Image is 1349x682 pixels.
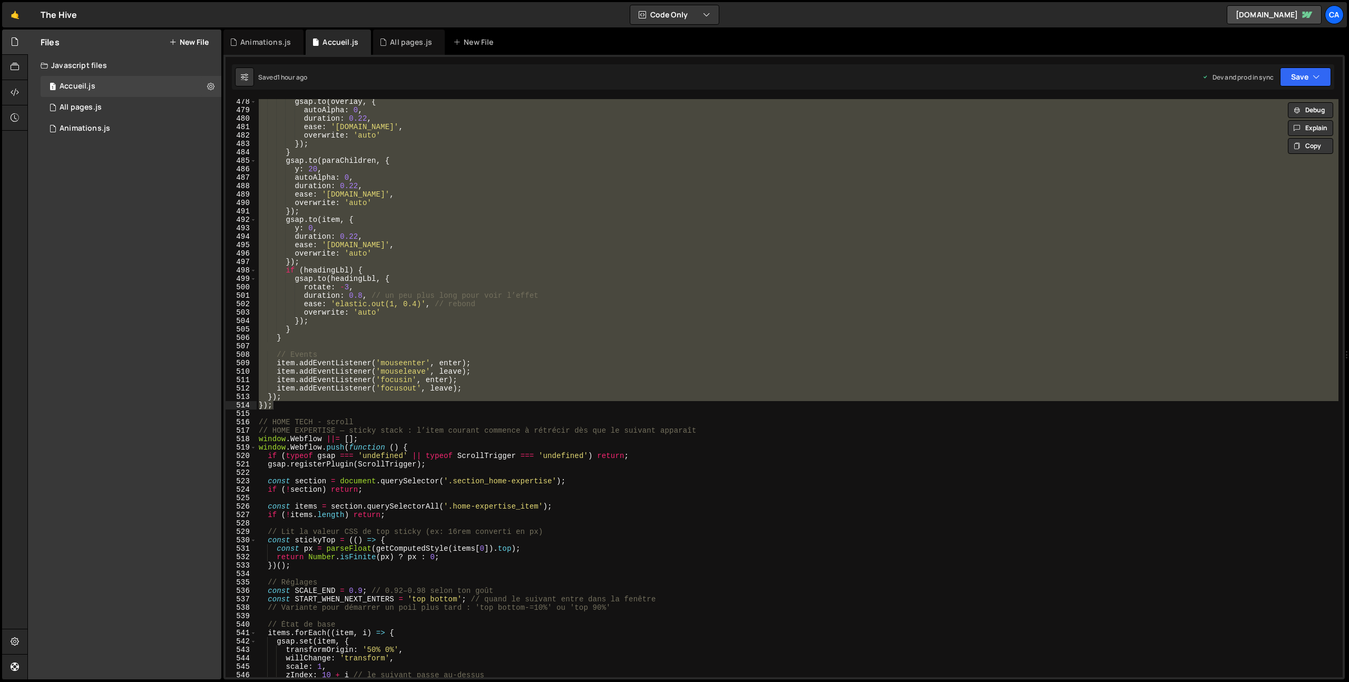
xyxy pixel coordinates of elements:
div: 528 [226,519,257,528]
div: 488 [226,182,257,190]
div: 540 [226,620,257,629]
div: 518 [226,435,257,443]
div: 541 [226,629,257,637]
div: 492 [226,216,257,224]
div: 544 [226,654,257,662]
a: Ca [1325,5,1344,24]
div: 479 [226,106,257,114]
button: Code Only [630,5,719,24]
div: 491 [226,207,257,216]
div: 542 [226,637,257,646]
div: 545 [226,662,257,671]
div: 1 hour ago [277,73,308,82]
div: 512 [226,384,257,393]
div: 503 [226,308,257,317]
div: New File [453,37,497,47]
div: 493 [226,224,257,232]
button: Explain [1288,120,1333,136]
div: 486 [226,165,257,173]
div: 481 [226,123,257,131]
div: 515 [226,410,257,418]
button: Save [1280,67,1331,86]
div: 531 [226,544,257,553]
div: 494 [226,232,257,241]
div: 543 [226,646,257,654]
div: 498 [226,266,257,275]
div: 495 [226,241,257,249]
div: 522 [226,469,257,477]
div: Animations.js [240,37,291,47]
div: 535 [226,578,257,587]
div: 483 [226,140,257,148]
div: 520 [226,452,257,460]
div: 497 [226,258,257,266]
div: 508 [226,350,257,359]
div: 514 [226,401,257,410]
div: 506 [226,334,257,342]
div: 524 [226,485,257,494]
div: 501 [226,291,257,300]
a: 🤙 [2,2,28,27]
div: 538 [226,603,257,612]
div: 519 [226,443,257,452]
div: 529 [226,528,257,536]
div: 516 [226,418,257,426]
div: The Hive [41,8,77,21]
div: 17034/46803.js [41,97,221,118]
div: 499 [226,275,257,283]
div: 534 [226,570,257,578]
div: Dev and prod in sync [1202,73,1274,82]
button: Debug [1288,102,1333,118]
div: 500 [226,283,257,291]
div: 507 [226,342,257,350]
div: 536 [226,587,257,595]
div: All pages.js [60,103,102,112]
div: All pages.js [390,37,432,47]
div: 533 [226,561,257,570]
button: New File [169,38,209,46]
div: 502 [226,300,257,308]
div: Accueil.js [60,82,95,91]
div: 17034/46849.js [41,118,221,139]
div: 532 [226,553,257,561]
div: 480 [226,114,257,123]
div: 525 [226,494,257,502]
div: 511 [226,376,257,384]
div: 530 [226,536,257,544]
div: 482 [226,131,257,140]
div: 490 [226,199,257,207]
button: Copy [1288,138,1333,154]
div: 478 [226,98,257,106]
div: 517 [226,426,257,435]
div: 489 [226,190,257,199]
div: Animations.js [60,124,110,133]
div: Saved [258,73,307,82]
div: 487 [226,173,257,182]
div: 496 [226,249,257,258]
div: 504 [226,317,257,325]
div: 527 [226,511,257,519]
div: 513 [226,393,257,401]
a: [DOMAIN_NAME] [1227,5,1322,24]
span: 1 [50,83,56,92]
div: 17034/46801.js [41,76,221,97]
div: 539 [226,612,257,620]
div: 546 [226,671,257,679]
div: 484 [226,148,257,157]
div: Javascript files [28,55,221,76]
div: 537 [226,595,257,603]
div: 485 [226,157,257,165]
div: Accueil.js [322,37,358,47]
div: 509 [226,359,257,367]
div: 526 [226,502,257,511]
div: 523 [226,477,257,485]
div: 505 [226,325,257,334]
h2: Files [41,36,60,48]
div: 521 [226,460,257,469]
div: 510 [226,367,257,376]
